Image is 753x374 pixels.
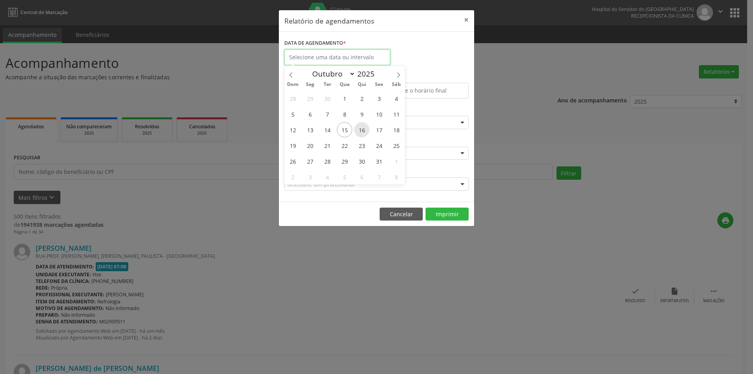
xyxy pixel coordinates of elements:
span: Outubro 30, 2025 [354,153,369,169]
span: Outubro 7, 2025 [320,106,335,122]
span: Seg [302,82,319,87]
span: Setembro 29, 2025 [302,91,318,106]
span: Setembro 30, 2025 [320,91,335,106]
span: Outubro 25, 2025 [389,138,404,153]
span: Outubro 15, 2025 [337,122,352,137]
span: Setembro 28, 2025 [285,91,300,106]
span: Qua [336,82,353,87]
span: Outubro 21, 2025 [320,138,335,153]
span: Outubro 18, 2025 [389,122,404,137]
span: Outubro 20, 2025 [302,138,318,153]
span: Outubro 31, 2025 [371,153,387,169]
span: Outubro 28, 2025 [320,153,335,169]
span: Outubro 17, 2025 [371,122,387,137]
span: Novembro 6, 2025 [354,169,369,184]
span: Outubro 8, 2025 [337,106,352,122]
span: Novembro 8, 2025 [389,169,404,184]
span: Novembro 3, 2025 [302,169,318,184]
span: Outubro 5, 2025 [285,106,300,122]
span: Outubro 19, 2025 [285,138,300,153]
span: Novembro 2, 2025 [285,169,300,184]
span: Outubro 10, 2025 [371,106,387,122]
span: Novembro 1, 2025 [389,153,404,169]
span: Novembro 7, 2025 [371,169,387,184]
span: Sex [371,82,388,87]
button: Imprimir [426,208,469,221]
span: Outubro 2, 2025 [354,91,369,106]
button: Cancelar [380,208,423,221]
span: Sáb [388,82,405,87]
span: Outubro 22, 2025 [337,138,352,153]
span: Outubro 24, 2025 [371,138,387,153]
span: Outubro 14, 2025 [320,122,335,137]
input: Selecione uma data ou intervalo [284,49,390,65]
span: Outubro 27, 2025 [302,153,318,169]
label: ATÉ [378,71,469,83]
span: Outubro 29, 2025 [337,153,352,169]
span: Outubro 12, 2025 [285,122,300,137]
span: Outubro 1, 2025 [337,91,352,106]
span: Outubro 6, 2025 [302,106,318,122]
span: Ter [319,82,336,87]
input: Year [355,69,381,79]
span: Qui [353,82,371,87]
span: Outubro 23, 2025 [354,138,369,153]
span: Novembro 5, 2025 [337,169,352,184]
span: Selecione um profissional [287,180,355,188]
span: Outubro 26, 2025 [285,153,300,169]
span: Outubro 13, 2025 [302,122,318,137]
span: Novembro 4, 2025 [320,169,335,184]
span: Outubro 16, 2025 [354,122,369,137]
h5: Relatório de agendamentos [284,16,374,26]
select: Month [308,68,355,79]
span: Dom [284,82,302,87]
span: Outubro 4, 2025 [389,91,404,106]
label: DATA DE AGENDAMENTO [284,37,346,49]
button: Close [458,10,474,29]
span: Outubro 9, 2025 [354,106,369,122]
span: Outubro 11, 2025 [389,106,404,122]
input: Selecione o horário final [378,83,469,99]
span: Outubro 3, 2025 [371,91,387,106]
